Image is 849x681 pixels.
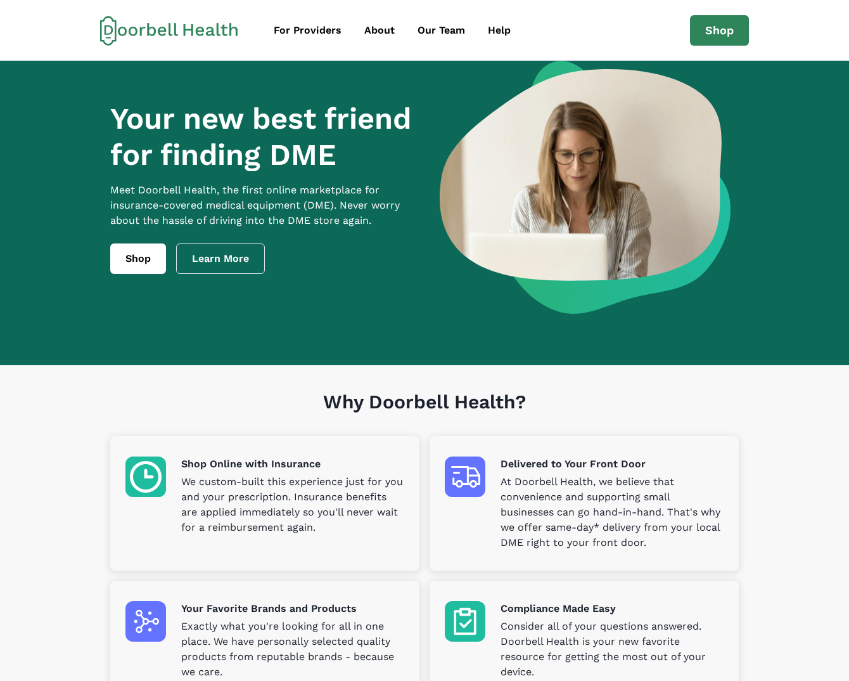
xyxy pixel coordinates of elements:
a: Shop [110,243,166,274]
p: Compliance Made Easy [501,601,724,616]
img: Shop Online with Insurance icon [125,457,166,497]
a: About [354,18,405,43]
p: Delivered to Your Front Door [501,457,724,472]
h1: Why Doorbell Health? [110,391,739,436]
img: Delivered to Your Front Door icon [445,457,485,497]
p: Shop Online with Insurance [181,457,404,472]
div: About [364,23,395,38]
div: Help [488,23,511,38]
a: Our Team [407,18,475,43]
p: Consider all of your questions answered. Doorbell Health is your new favorite resource for gettin... [501,619,724,680]
p: Your Favorite Brands and Products [181,601,404,616]
div: For Providers [274,23,342,38]
p: Exactly what you're looking for all in one place. We have personally selected quality products fr... [181,619,404,680]
p: At Doorbell Health, we believe that convenience and supporting small businesses can go hand-in-ha... [501,474,724,550]
a: Help [478,18,521,43]
a: For Providers [264,18,352,43]
a: Learn More [176,243,265,274]
img: a woman looking at a computer [440,61,731,314]
h1: Your new best friend for finding DME [110,101,418,172]
p: Meet Doorbell Health, the first online marketplace for insurance-covered medical equipment (DME).... [110,183,418,228]
p: We custom-built this experience just for you and your prescription. Insurance benefits are applie... [181,474,404,535]
img: Your Favorite Brands and Products icon [125,601,166,642]
img: Compliance Made Easy icon [445,601,485,642]
div: Our Team [418,23,465,38]
a: Shop [690,15,749,46]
